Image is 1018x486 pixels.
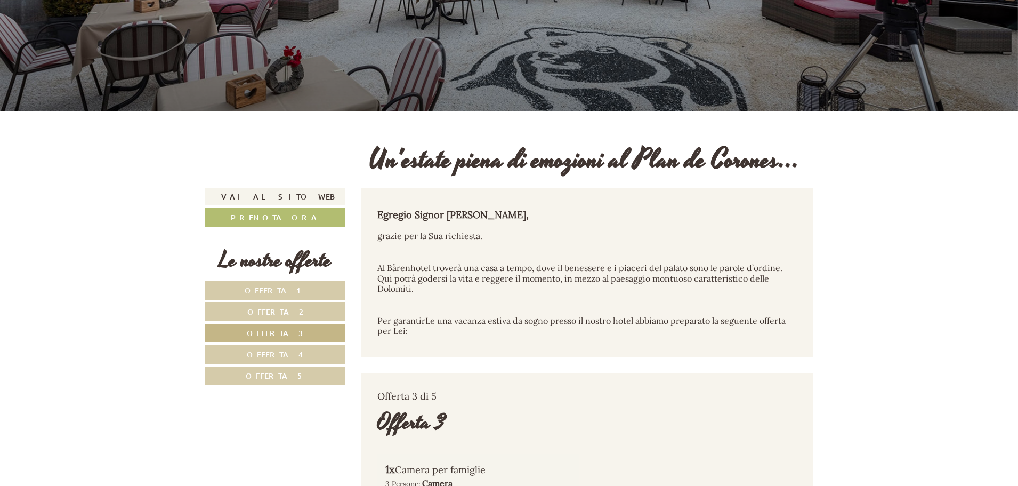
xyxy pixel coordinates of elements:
[245,285,306,296] span: Offerta 1
[377,209,529,221] strong: Egregio Signor [PERSON_NAME],
[385,462,571,477] div: Camera per famiglie
[377,408,446,438] div: Offerta 3
[377,230,786,336] span: grazie per la Sua richiesta. Al Bärenhotel troverà una casa a tempo, dove il benessere e i piacer...
[246,371,304,381] span: Offerta 5
[205,245,345,276] div: Le nostre offerte
[205,208,345,227] a: Prenota ora
[377,390,437,402] span: Offerta 3 di 5
[247,307,303,317] span: Offerta 2
[247,328,303,338] span: Offerta 3
[369,146,799,175] h1: Un'estate piena di emozioni al Plan de Corones...
[247,349,303,360] span: Offerta 4
[205,188,345,205] a: Vai al sito web
[385,463,395,476] b: 1x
